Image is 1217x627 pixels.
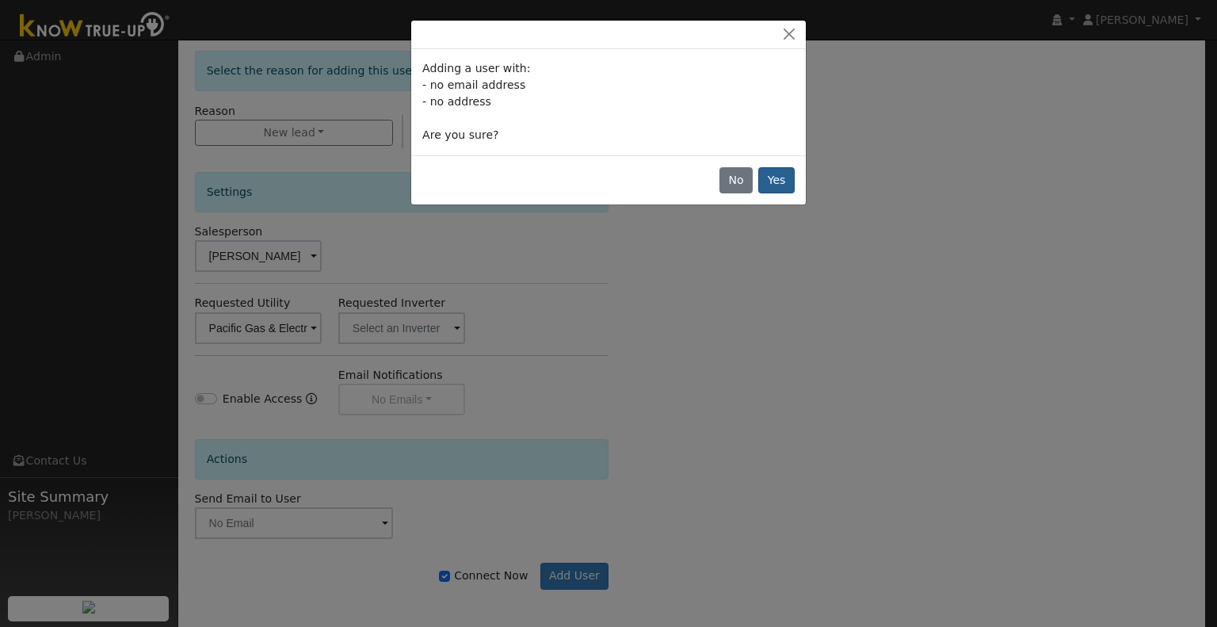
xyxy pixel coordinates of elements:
[758,167,795,194] button: Yes
[422,78,525,91] span: - no email address
[422,62,530,75] span: Adding a user with:
[719,167,753,194] button: No
[422,95,491,108] span: - no address
[778,26,800,43] button: Close
[422,128,498,141] span: Are you sure?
